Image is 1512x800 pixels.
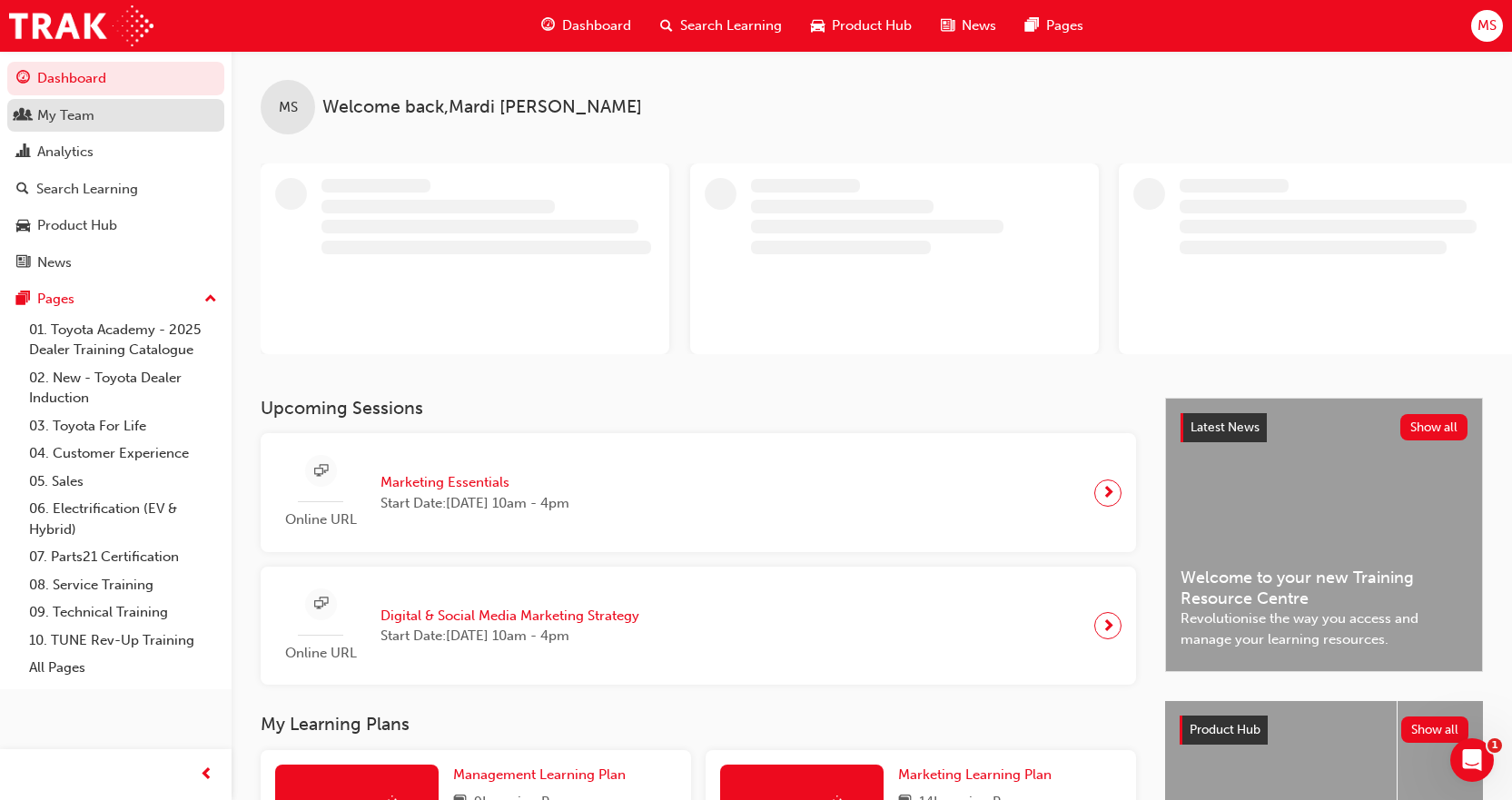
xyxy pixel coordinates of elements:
a: guage-iconDashboard [527,7,646,44]
a: 01. Toyota Academy - 2025 Dealer Training Catalogue [22,316,224,364]
span: up-icon [204,288,217,311]
a: pages-iconPages [1011,7,1098,44]
a: Search Learning [7,173,224,206]
a: car-iconProduct Hub [796,7,926,44]
span: search-icon [16,182,29,198]
a: 03. Toyota For Life [22,412,224,440]
button: Show all [1401,716,1469,743]
button: Show all [1400,414,1468,440]
a: All Pages [22,654,224,682]
span: Latest News [1191,420,1260,435]
a: 04. Customer Experience [22,440,224,468]
span: Dashboard [562,15,631,36]
span: news-icon [16,255,30,272]
a: Online URLMarketing EssentialsStart Date:[DATE] 10am - 4pm [275,448,1122,538]
a: 06. Electrification (EV & Hybrid) [22,495,224,543]
a: 09. Technical Training [22,598,224,627]
span: 1 [1487,738,1502,753]
a: 05. Sales [22,468,224,496]
a: search-iconSearch Learning [646,7,796,44]
span: people-icon [16,108,30,124]
a: Marketing Learning Plan [898,765,1059,785]
h3: My Learning Plans [261,714,1136,735]
a: 02. New - Toyota Dealer Induction [22,364,224,412]
span: Management Learning Plan [453,766,626,783]
span: Digital & Social Media Marketing Strategy [380,606,639,627]
span: search-icon [660,15,673,37]
span: Revolutionise the way you access and manage your learning resources. [1181,608,1468,649]
span: Product Hub [832,15,912,36]
a: Dashboard [7,62,224,95]
span: Online URL [275,643,366,664]
span: MS [1477,15,1497,36]
span: Marketing Learning Plan [898,766,1052,783]
div: News [37,252,72,273]
span: Start Date: [DATE] 10am - 4pm [380,493,569,514]
span: Pages [1046,15,1083,36]
span: guage-icon [541,15,555,37]
div: Pages [37,289,74,310]
span: guage-icon [16,71,30,87]
span: prev-icon [200,764,213,786]
button: Pages [7,282,224,316]
a: Latest NewsShow allWelcome to your new Training Resource CentreRevolutionise the way you access a... [1165,398,1483,672]
a: Product Hub [7,209,224,242]
span: sessionType_ONLINE_URL-icon [314,460,328,483]
div: Product Hub [37,215,117,236]
span: news-icon [941,15,954,37]
span: pages-icon [1025,15,1039,37]
a: 10. TUNE Rev-Up Training [22,627,224,655]
span: Online URL [275,509,366,530]
iframe: Intercom live chat [1450,738,1494,782]
a: Product HubShow all [1180,716,1468,745]
span: next-icon [1102,613,1115,638]
h3: Upcoming Sessions [261,398,1136,419]
span: MS [279,97,298,118]
span: Welcome back , Mardi [PERSON_NAME] [322,97,642,118]
a: 07. Parts21 Certification [22,543,224,571]
a: news-iconNews [926,7,1011,44]
span: next-icon [1102,480,1115,506]
span: chart-icon [16,144,30,161]
span: car-icon [16,218,30,234]
a: News [7,246,224,280]
div: Analytics [37,142,94,163]
a: Analytics [7,135,224,169]
button: DashboardMy TeamAnalyticsSearch LearningProduct HubNews [7,58,224,282]
div: Search Learning [36,179,138,200]
span: pages-icon [16,291,30,308]
a: 08. Service Training [22,571,224,599]
span: Product Hub [1190,722,1260,737]
a: Latest NewsShow all [1181,413,1468,442]
a: Management Learning Plan [453,765,633,785]
a: Online URLDigital & Social Media Marketing StrategyStart Date:[DATE] 10am - 4pm [275,581,1122,671]
span: Start Date: [DATE] 10am - 4pm [380,626,639,647]
span: car-icon [811,15,825,37]
span: News [962,15,996,36]
span: sessionType_ONLINE_URL-icon [314,593,328,616]
div: My Team [37,105,94,126]
img: Trak [9,5,153,46]
span: Marketing Essentials [380,472,569,493]
span: Search Learning [680,15,782,36]
span: Welcome to your new Training Resource Centre [1181,568,1468,608]
button: MS [1471,10,1503,42]
a: My Team [7,99,224,133]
